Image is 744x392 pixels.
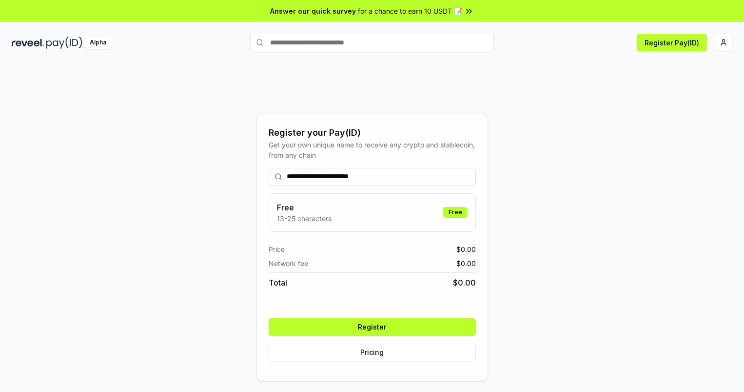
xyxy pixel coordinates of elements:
[12,37,44,49] img: reveel_dark
[269,277,287,289] span: Total
[456,244,476,254] span: $ 0.00
[84,37,112,49] div: Alpha
[269,244,285,254] span: Price
[637,34,707,51] button: Register Pay(ID)
[277,202,332,213] h3: Free
[443,207,468,218] div: Free
[456,258,476,268] span: $ 0.00
[277,213,332,224] p: 13-25 characters
[358,6,462,16] span: for a chance to earn 10 USDT 📝
[269,140,476,160] div: Get your own unique name to receive any crypto and stablecoin, from any chain
[269,318,476,336] button: Register
[269,258,308,268] span: Network fee
[269,126,476,140] div: Register your Pay(ID)
[46,37,82,49] img: pay_id
[453,277,476,289] span: $ 0.00
[269,344,476,361] button: Pricing
[270,6,356,16] span: Answer our quick survey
